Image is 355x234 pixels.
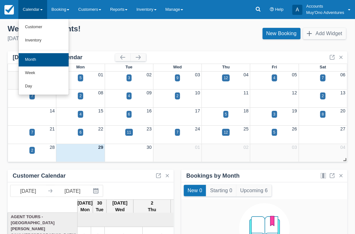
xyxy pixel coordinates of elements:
[224,130,228,135] div: 12
[19,21,69,34] a: Customer
[126,65,133,69] span: Tue
[98,145,103,150] a: 29
[273,75,276,81] div: 4
[78,199,93,213] th: [DATE] Mon
[244,90,249,95] a: 11
[13,54,115,61] div: [DATE] Booking Calendar
[90,185,103,197] button: Interact with the calendar and add the check-in date for your trip.
[340,72,346,77] a: 06
[19,80,69,93] a: Day
[263,28,301,39] a: New Booking
[292,90,297,95] a: 12
[177,130,179,135] div: 7
[8,24,172,34] div: Welcome , Accounts !
[275,7,284,12] span: Help
[195,90,200,95] a: 10
[4,5,14,15] img: checkfront-main-nav-mini-logo.png
[79,93,82,99] div: 2
[173,65,182,69] span: Wed
[128,111,130,117] div: 6
[244,126,249,131] a: 25
[244,145,249,150] a: 02
[306,3,344,9] p: Accounts
[13,172,66,180] div: Customer Calendar
[292,126,297,131] a: 26
[19,53,69,66] a: Month
[171,199,208,213] th: 3 Fri
[225,111,227,117] div: 5
[128,75,130,81] div: 3
[50,108,55,113] a: 14
[98,72,103,77] a: 01
[10,185,46,197] input: Start Date
[50,145,55,150] a: 28
[134,199,171,213] th: 2 Thu
[79,75,82,81] div: 5
[106,199,133,213] th: [DATE] Wed
[127,130,131,135] div: 11
[340,108,346,113] a: 20
[322,93,324,99] div: 2
[270,8,274,12] i: Help
[195,145,200,150] a: 01
[273,111,276,117] div: 3
[303,28,346,39] button: Add Widget
[224,75,228,81] div: 12
[98,90,103,95] a: 08
[98,108,103,113] a: 15
[292,5,302,15] div: A
[340,145,346,150] a: 04
[322,111,324,117] div: 8
[236,185,271,196] button: Upcoming 6
[93,199,106,213] th: 30 Tue
[19,66,69,80] a: Week
[306,9,344,16] p: Muy'Ono Adventures
[292,72,297,77] a: 05
[222,65,230,69] span: Thu
[184,185,206,196] button: New 0
[128,93,130,99] div: 4
[50,126,55,131] a: 21
[195,72,200,77] a: 03
[146,126,152,131] a: 23
[8,35,172,42] div: [DATE]
[177,75,179,81] div: 9
[292,145,297,150] a: 03
[50,90,55,95] a: 07
[31,148,33,153] div: 2
[146,145,152,150] a: 30
[340,90,346,95] a: 13
[244,108,249,113] a: 18
[320,65,326,69] span: Sat
[79,130,82,135] div: 6
[186,172,240,180] div: Bookings by Month
[79,111,82,117] div: 4
[98,126,103,131] a: 22
[18,19,69,95] ul: Calendar
[76,65,85,69] span: Mon
[195,126,200,131] a: 24
[146,108,152,113] a: 16
[322,75,324,81] div: 7
[177,93,179,99] div: 2
[31,130,33,135] div: 7
[55,185,90,197] input: End Date
[244,72,249,77] a: 04
[195,108,200,113] a: 17
[31,93,33,99] div: 7
[19,34,69,47] a: Inventory
[146,90,152,95] a: 09
[206,185,236,196] button: Starting 0
[340,126,346,131] a: 27
[292,108,297,113] a: 19
[272,65,277,69] span: Fri
[146,72,152,77] a: 02
[273,130,276,135] div: 5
